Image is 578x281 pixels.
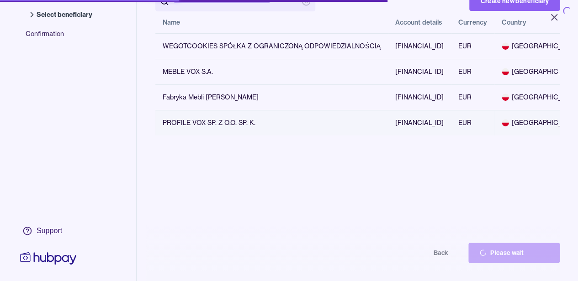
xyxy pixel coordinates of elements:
[155,11,388,33] th: Name
[388,59,451,84] td: [FINANCIAL_ID]
[37,226,62,236] div: Support
[155,84,388,110] td: Fabryka Mebli [PERSON_NAME]
[155,33,388,59] td: WEGOTCOOKIES SPÓŁKA Z OGRANICZONĄ ODPOWIEDZIALNOŚCIĄ
[155,110,388,135] td: PROFILE VOX SP. Z O.O. SP. K.
[18,221,79,240] a: Support
[388,110,451,135] td: [FINANCIAL_ID]
[26,29,101,46] span: Confirmation
[538,7,571,27] button: Close
[388,33,451,59] td: [FINANCIAL_ID]
[155,59,388,84] td: MEBLE VOX S.A.
[451,84,494,110] td: EUR
[451,110,494,135] td: EUR
[451,59,494,84] td: EUR
[37,10,92,19] span: Select beneficiary
[451,11,494,33] th: Currency
[388,11,451,33] th: Account details
[388,84,451,110] td: [FINANCIAL_ID]
[451,33,494,59] td: EUR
